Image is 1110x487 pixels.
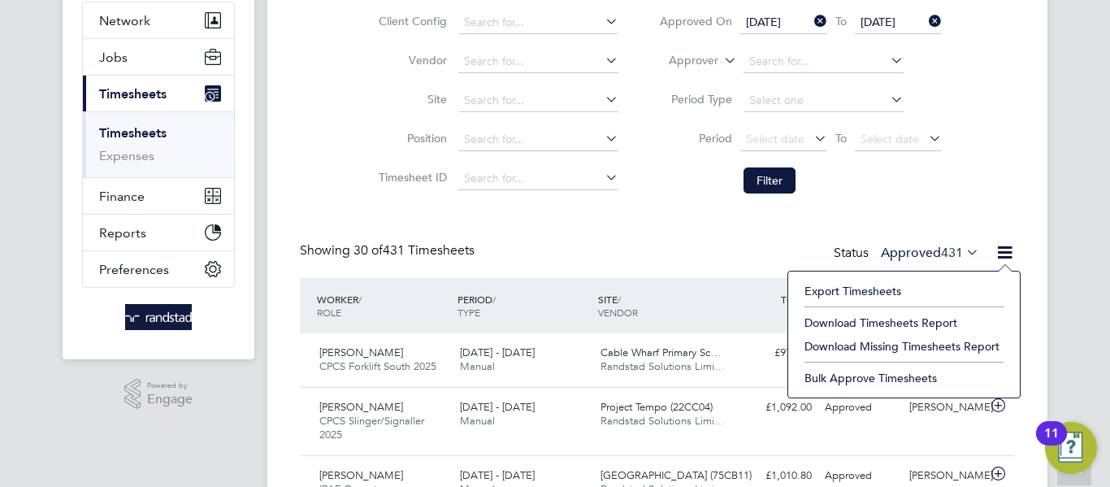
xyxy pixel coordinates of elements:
[601,346,721,359] span: Cable Wharf Primary Sc…
[781,293,810,306] span: TOTAL
[601,400,713,414] span: Project Tempo (22CC04)
[941,245,963,261] span: 431
[744,50,904,73] input: Search for...
[319,346,403,359] span: [PERSON_NAME]
[458,167,618,190] input: Search for...
[618,293,621,306] span: /
[319,414,424,441] span: CPCS Slinger/Signaller 2025
[124,379,193,410] a: Powered byEngage
[458,89,618,112] input: Search for...
[353,242,475,259] span: 431 Timesheets
[458,50,618,73] input: Search for...
[319,400,403,414] span: [PERSON_NAME]
[374,131,447,146] label: Position
[83,178,234,214] button: Finance
[99,86,167,102] span: Timesheets
[99,225,146,241] span: Reports
[453,285,594,327] div: PERIOD
[358,293,362,306] span: /
[796,311,1012,334] li: Download Timesheets Report
[99,13,150,28] span: Network
[746,15,781,29] span: [DATE]
[659,92,732,107] label: Period Type
[99,125,167,141] a: Timesheets
[460,468,535,482] span: [DATE] - [DATE]
[460,359,495,373] span: Manual
[594,285,735,327] div: SITE
[374,170,447,185] label: Timesheet ID
[353,242,383,259] span: 30 of
[830,128,852,149] span: To
[601,359,725,373] span: Randstad Solutions Limi…
[903,394,987,421] div: [PERSON_NAME]
[319,468,403,482] span: [PERSON_NAME]
[830,11,852,32] span: To
[147,379,193,393] span: Powered by
[796,335,1012,358] li: Download Missing Timesheets Report
[83,39,234,75] button: Jobs
[598,306,638,319] span: VENDOR
[1045,422,1097,474] button: Open Resource Center, 11 new notifications
[460,414,495,428] span: Manual
[460,346,535,359] span: [DATE] - [DATE]
[659,14,732,28] label: Approved On
[99,148,154,163] a: Expenses
[601,414,725,428] span: Randstad Solutions Limi…
[374,53,447,67] label: Vendor
[82,304,235,330] a: Go to home page
[746,132,804,146] span: Select date
[83,2,234,38] button: Network
[796,367,1012,389] li: Bulk Approve Timesheets
[744,89,904,112] input: Select one
[374,92,447,107] label: Site
[125,304,193,330] img: randstad-logo-retina.png
[83,76,234,111] button: Timesheets
[881,245,979,261] label: Approved
[460,400,535,414] span: [DATE] - [DATE]
[734,394,818,421] div: £1,092.00
[645,53,718,69] label: Approver
[317,306,341,319] span: ROLE
[601,468,752,482] span: [GEOGRAPHIC_DATA] (75CB11)
[99,189,145,204] span: Finance
[83,215,234,250] button: Reports
[458,128,618,151] input: Search for...
[734,340,818,367] div: £972.80
[99,50,128,65] span: Jobs
[796,280,1012,302] li: Export Timesheets
[861,132,919,146] span: Select date
[458,11,618,34] input: Search for...
[492,293,496,306] span: /
[83,111,234,177] div: Timesheets
[374,14,447,28] label: Client Config
[300,242,478,259] div: Showing
[319,359,436,373] span: CPCS Forklift South 2025
[457,306,480,319] span: TYPE
[744,167,796,193] button: Filter
[659,131,732,146] label: Period
[1044,433,1059,454] div: 11
[99,262,169,277] span: Preferences
[861,15,895,29] span: [DATE]
[313,285,453,327] div: WORKER
[147,393,193,407] span: Engage
[818,394,903,421] div: Approved
[834,242,982,265] div: Status
[83,251,234,287] button: Preferences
